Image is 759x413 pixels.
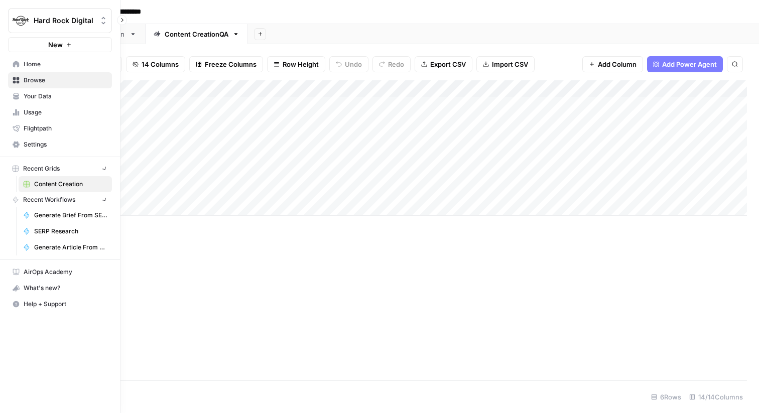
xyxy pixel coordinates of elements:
button: Recent Grids [8,161,112,176]
a: Settings [8,136,112,153]
span: Recent Grids [23,164,60,173]
span: Recent Workflows [23,195,75,204]
span: 14 Columns [142,59,179,69]
button: Redo [372,56,411,72]
div: 14/14 Columns [685,389,747,405]
a: Your Data [8,88,112,104]
span: Generate Brief From SERP [34,211,107,220]
a: Browse [8,72,112,88]
button: New [8,37,112,52]
a: Home [8,56,112,72]
span: Home [24,60,107,69]
span: Settings [24,140,107,149]
button: Add Power Agent [647,56,723,72]
button: Row Height [267,56,325,72]
span: Add Column [598,59,637,69]
span: Export CSV [430,59,466,69]
span: Your Data [24,92,107,101]
a: AirOps Academy [8,264,112,280]
a: Content Creation [19,176,112,192]
button: Import CSV [476,56,535,72]
span: Browse [24,76,107,85]
span: AirOps Academy [24,267,107,277]
button: What's new? [8,280,112,296]
span: Redo [388,59,404,69]
span: Content Creation [34,180,107,189]
span: New [48,40,63,50]
button: Add Column [582,56,643,72]
span: Row Height [283,59,319,69]
div: Content CreationQA [165,29,228,39]
span: Usage [24,108,107,117]
a: Flightpath [8,120,112,136]
span: Freeze Columns [205,59,257,69]
a: Usage [8,104,112,120]
button: Export CSV [415,56,472,72]
button: Recent Workflows [8,192,112,207]
span: Import CSV [492,59,528,69]
span: Generate Article From Outline [34,243,107,252]
span: Add Power Agent [662,59,717,69]
span: SERP Research [34,227,107,236]
button: Help + Support [8,296,112,312]
a: Generate Article From Outline [19,239,112,255]
button: Freeze Columns [189,56,263,72]
span: Flightpath [24,124,107,133]
div: 6 Rows [647,389,685,405]
button: 14 Columns [126,56,185,72]
span: Undo [345,59,362,69]
img: Hard Rock Digital Logo [12,12,30,30]
a: Content CreationQA [145,24,248,44]
button: Undo [329,56,368,72]
button: Workspace: Hard Rock Digital [8,8,112,33]
span: Hard Rock Digital [34,16,94,26]
span: Help + Support [24,300,107,309]
div: What's new? [9,281,111,296]
a: SERP Research [19,223,112,239]
a: Generate Brief From SERP [19,207,112,223]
